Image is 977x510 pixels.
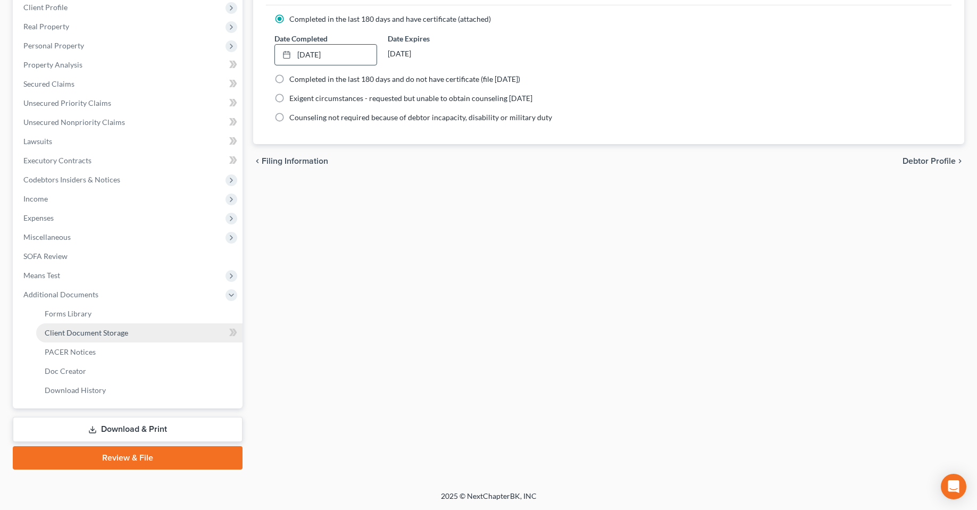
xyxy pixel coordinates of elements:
[253,157,328,165] button: chevron_left Filing Information
[23,290,98,299] span: Additional Documents
[262,157,328,165] span: Filing Information
[23,60,82,69] span: Property Analysis
[45,328,128,337] span: Client Document Storage
[23,252,68,261] span: SOFA Review
[23,79,74,88] span: Secured Claims
[36,381,243,400] a: Download History
[23,22,69,31] span: Real Property
[23,194,48,203] span: Income
[13,446,243,470] a: Review & File
[903,157,956,165] span: Debtor Profile
[15,151,243,170] a: Executory Contracts
[15,94,243,113] a: Unsecured Priority Claims
[23,3,68,12] span: Client Profile
[289,14,491,23] span: Completed in the last 180 days and have certificate (attached)
[23,137,52,146] span: Lawsuits
[45,347,96,356] span: PACER Notices
[13,417,243,442] a: Download & Print
[45,386,106,395] span: Download History
[289,94,532,103] span: Exigent circumstances - requested but unable to obtain counseling [DATE]
[274,33,328,44] label: Date Completed
[36,323,243,342] a: Client Document Storage
[23,232,71,241] span: Miscellaneous
[45,309,91,318] span: Forms Library
[45,366,86,375] span: Doc Creator
[23,213,54,222] span: Expenses
[941,474,966,499] div: Open Intercom Messenger
[23,156,91,165] span: Executory Contracts
[36,304,243,323] a: Forms Library
[289,113,552,122] span: Counseling not required because of debtor incapacity, disability or military duty
[23,118,125,127] span: Unsecured Nonpriority Claims
[388,33,490,44] label: Date Expires
[15,113,243,132] a: Unsecured Nonpriority Claims
[36,362,243,381] a: Doc Creator
[275,45,377,65] a: [DATE]
[15,55,243,74] a: Property Analysis
[15,132,243,151] a: Lawsuits
[23,98,111,107] span: Unsecured Priority Claims
[36,342,243,362] a: PACER Notices
[956,157,964,165] i: chevron_right
[15,247,243,266] a: SOFA Review
[253,157,262,165] i: chevron_left
[15,74,243,94] a: Secured Claims
[23,41,84,50] span: Personal Property
[388,44,490,63] div: [DATE]
[186,491,792,510] div: 2025 © NextChapterBK, INC
[289,74,520,83] span: Completed in the last 180 days and do not have certificate (file [DATE])
[23,175,120,184] span: Codebtors Insiders & Notices
[903,157,964,165] button: Debtor Profile chevron_right
[23,271,60,280] span: Means Test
